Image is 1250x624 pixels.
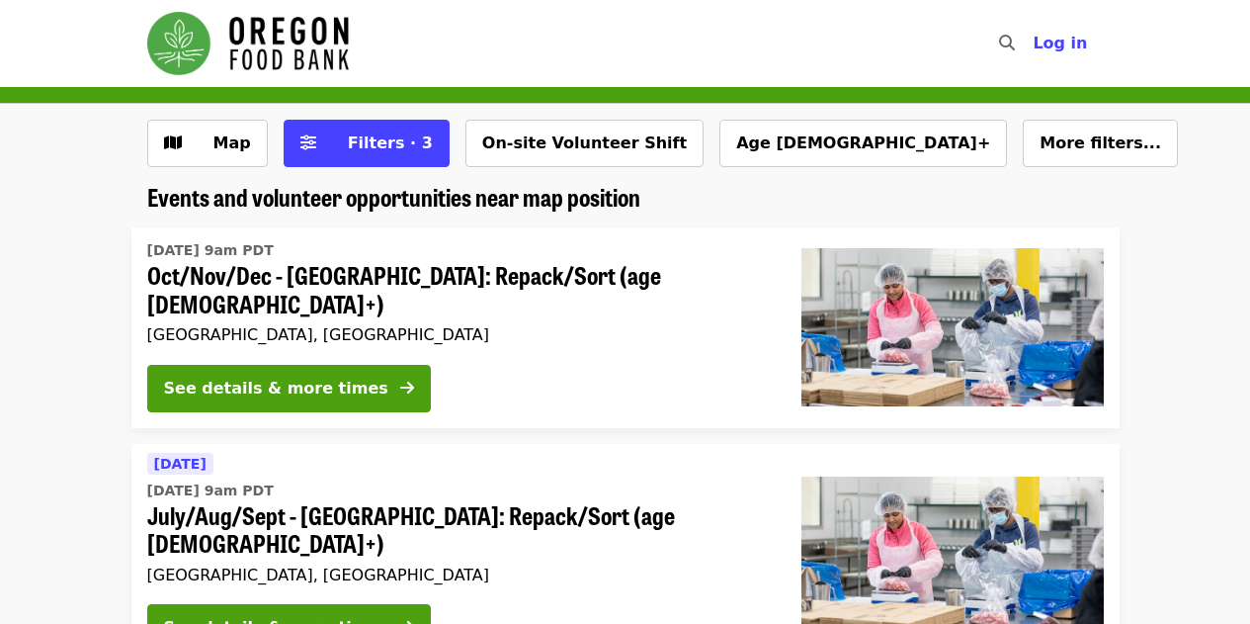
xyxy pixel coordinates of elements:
[154,456,207,472] span: [DATE]
[147,120,268,167] button: Show map view
[801,248,1104,406] img: Oct/Nov/Dec - Beaverton: Repack/Sort (age 10+) organized by Oregon Food Bank
[147,240,274,261] time: [DATE] 9am PDT
[400,379,414,398] i: arrow-right icon
[719,120,1007,167] button: Age [DEMOGRAPHIC_DATA]+
[147,481,274,501] time: [DATE] 9am PDT
[147,325,770,344] div: [GEOGRAPHIC_DATA], [GEOGRAPHIC_DATA]
[147,179,640,214] span: Events and volunteer opportunities near map position
[1033,34,1087,52] span: Log in
[147,501,770,559] span: July/Aug/Sept - [GEOGRAPHIC_DATA]: Repack/Sort (age [DEMOGRAPHIC_DATA]+)
[348,134,433,152] span: Filters · 3
[147,12,349,75] img: Oregon Food Bank - Home
[147,566,770,584] div: [GEOGRAPHIC_DATA], [GEOGRAPHIC_DATA]
[1023,120,1178,167] button: More filters...
[1040,134,1161,152] span: More filters...
[1017,24,1103,63] button: Log in
[164,377,388,401] div: See details & more times
[999,34,1015,52] i: search icon
[1027,20,1042,67] input: Search
[465,120,704,167] button: On-site Volunteer Shift
[213,134,251,152] span: Map
[147,261,770,318] span: Oct/Nov/Dec - [GEOGRAPHIC_DATA]: Repack/Sort (age [DEMOGRAPHIC_DATA]+)
[300,134,316,152] i: sliders-h icon
[131,227,1120,428] a: See details for "Oct/Nov/Dec - Beaverton: Repack/Sort (age 10+)"
[147,365,431,412] button: See details & more times
[284,120,450,167] button: Filters (3 selected)
[164,134,182,152] i: map icon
